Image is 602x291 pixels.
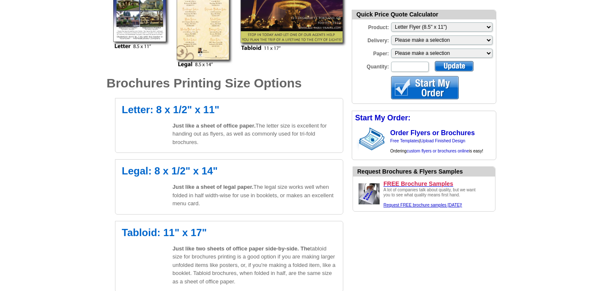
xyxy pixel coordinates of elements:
p: The legal size works well when folded in half width-wise for use in booklets, or makes an excelle... [172,183,337,208]
a: Upload Finished Design [420,139,465,143]
label: Quantity: [352,61,390,71]
label: Product: [352,22,390,31]
img: background image for brochures and flyers arrow [352,125,359,153]
h2: Tabloid: 11" x 17" [122,228,337,238]
iframe: LiveChat chat widget [433,95,602,291]
div: A lot of companies talk about quality, but we want you to see what quality means first hand. [383,188,481,208]
span: Just like two sheets of office paper side-by-side. The [172,245,310,252]
span: Just like a sheet of office paper. [172,122,256,129]
h2: Legal: 8 x 1/2" x 14" [122,166,337,176]
p: tabloid size for brochures printing is a good option if you are making larger unfolded items like... [172,245,337,286]
div: Quick Price Quote Calculator [352,10,496,19]
div: Want to know how your brochure printing will look before you order it? Check our work. [357,167,495,176]
label: Paper: [352,48,390,57]
a: Request FREE samples of our brochures printing [356,202,382,208]
h2: Letter: 8 x 1/2" x 11" [122,105,337,115]
a: Free Templates [390,139,419,143]
a: FREE Brochure Samples [383,180,492,188]
img: Request FREE samples of our brochures printing [356,181,382,207]
p: The letter size is excellent for handing out as flyers, as well as commonly used for tri-fold bro... [172,122,337,147]
span: | Ordering is easy! [390,139,483,153]
a: Order Flyers or Brochures [390,129,475,136]
h1: Brochures Printing Size Options [107,77,343,90]
div: Start My Order: [352,111,496,125]
span: Just like a sheet of legal paper. [172,184,253,190]
a: Request FREE samples of our flyer & brochure printing. [383,203,462,207]
img: stack of brochures with custom content [359,125,389,153]
a: custom flyers or brochures online [407,149,469,153]
label: Delivery: [352,35,390,44]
